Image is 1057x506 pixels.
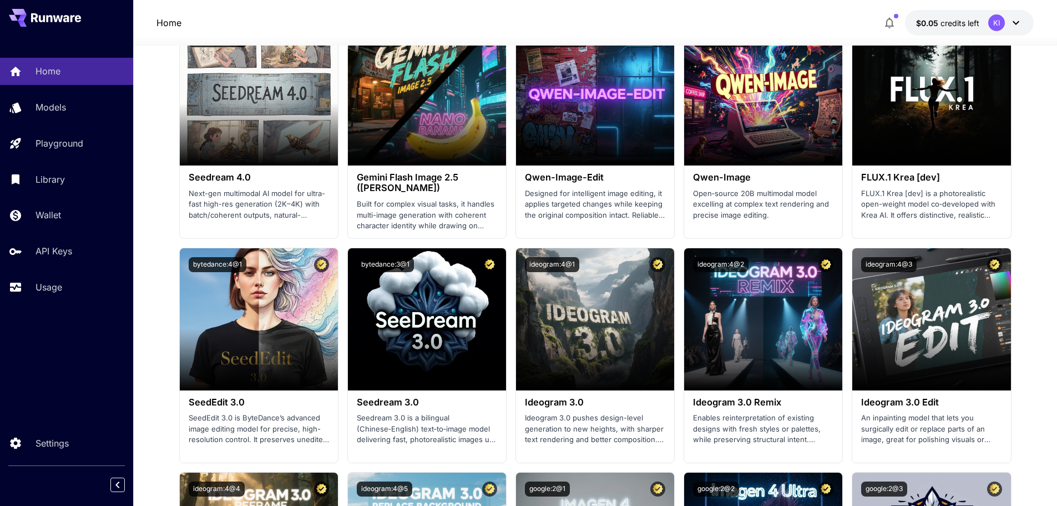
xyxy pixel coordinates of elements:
button: google:2@2 [693,482,739,497]
button: google:2@3 [861,482,907,497]
h3: Qwen-Image-Edit [525,172,665,183]
img: alt [348,23,506,166]
p: API Keys [36,244,72,258]
button: ideogram:4@3 [861,257,917,272]
button: ideogram:4@2 [693,257,749,272]
img: alt [852,23,1010,166]
p: Ideogram 3.0 pushes design-level generation to new heights, with sharper text rendering and bette... [525,413,665,445]
span: $0.05 [916,18,940,28]
button: $0.05243KI [905,10,1034,36]
button: bytedance:3@1 [357,257,414,272]
button: Certified Model – Vetted for best performance and includes a commercial license. [314,482,329,497]
button: Certified Model – Vetted for best performance and includes a commercial license. [987,257,1002,272]
img: alt [180,23,338,166]
p: Designed for intelligent image editing, it applies targeted changes while keeping the original co... [525,188,665,221]
div: Collapse sidebar [119,475,133,495]
img: alt [348,248,506,390]
p: Playground [36,137,83,150]
button: ideogram:4@5 [357,482,412,497]
p: Enables reinterpretation of existing designs with fresh styles or palettes, while preserving stru... [693,413,833,445]
img: alt [684,248,842,390]
button: Certified Model – Vetted for best performance and includes a commercial license. [987,482,1002,497]
h3: Ideogram 3.0 [525,397,665,408]
button: google:2@1 [525,482,570,497]
p: Next-gen multimodal AI model for ultra-fast high-res generation (2K–4K) with batch/coherent outpu... [189,188,329,221]
button: Certified Model – Vetted for best performance and includes a commercial license. [650,482,665,497]
p: SeedEdit 3.0 is ByteDance’s advanced image editing model for precise, high-resolution control. It... [189,413,329,445]
img: alt [516,248,674,390]
img: alt [852,248,1010,390]
p: An inpainting model that lets you surgically edit or replace parts of an image, great for polishi... [861,413,1002,445]
h3: Qwen-Image [693,172,833,183]
nav: breadcrumb [156,16,181,29]
button: Certified Model – Vetted for best performance and includes a commercial license. [818,482,833,497]
button: Certified Model – Vetted for best performance and includes a commercial license. [650,257,665,272]
p: Built for complex visual tasks, it handles multi-image generation with coherent character identit... [357,199,497,232]
p: Settings [36,437,69,450]
div: $0.05243 [916,17,979,29]
button: ideogram:4@4 [189,482,245,497]
p: Usage [36,280,62,294]
button: Certified Model – Vetted for best performance and includes a commercial license. [314,257,329,272]
h3: FLUX.1 Krea [dev] [861,172,1002,183]
button: Certified Model – Vetted for best performance and includes a commercial license. [482,257,497,272]
button: Certified Model – Vetted for best performance and includes a commercial license. [818,257,833,272]
h3: Seedream 4.0 [189,172,329,183]
a: Home [156,16,181,29]
h3: Ideogram 3.0 Edit [861,397,1002,408]
img: alt [180,248,338,390]
h3: Gemini Flash Image 2.5 ([PERSON_NAME]) [357,172,497,193]
img: alt [516,23,674,166]
h3: Ideogram 3.0 Remix [693,397,833,408]
span: credits left [940,18,979,28]
p: FLUX.1 Krea [dev] is a photorealistic open-weight model co‑developed with Krea AI. It offers dist... [861,188,1002,221]
button: ideogram:4@1 [525,257,579,272]
img: alt [684,23,842,166]
p: Home [36,64,60,78]
button: bytedance:4@1 [189,257,246,272]
h3: SeedEdit 3.0 [189,397,329,408]
p: Models [36,101,66,114]
p: Seedream 3.0 is a bilingual (Chinese‑English) text‑to‑image model delivering fast, photorealistic... [357,413,497,445]
div: KI [988,14,1005,31]
h3: Seedream 3.0 [357,397,497,408]
p: Open‑source 20B multimodal model excelling at complex text rendering and precise image editing. [693,188,833,221]
button: Collapse sidebar [110,478,125,492]
p: Wallet [36,208,61,222]
button: Certified Model – Vetted for best performance and includes a commercial license. [482,482,497,497]
p: Library [36,173,65,186]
